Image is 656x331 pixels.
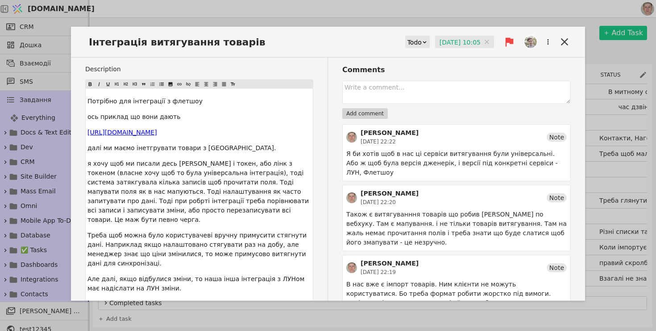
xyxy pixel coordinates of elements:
[87,232,309,267] span: Треба щоб можна було користувачеві вручну примусити стягнути дані. Наприклад якщо налаштовано стя...
[87,144,276,151] span: далі ми маємо інетгрувати товари з [GEOGRAPHIC_DATA].
[346,262,357,273] img: РS
[342,108,388,119] button: Add comment
[346,280,567,317] div: В нас вже є імпорт товарів. Ним клієнти не можуть користуватися. Бо треба формат робити жорстко п...
[87,98,203,105] span: Потрібно для інтеграції з флетшоу
[342,65,571,75] h3: Comments
[346,149,567,177] div: Я би хотів щоб в нас ці сервіси витягування були універсальні. Або ж щоб була версія дженерік, і ...
[407,36,422,49] div: Todo
[361,138,419,146] div: [DATE] 22:22
[87,129,157,136] span: [URL][DOMAIN_NAME]
[361,259,419,268] div: [PERSON_NAME]
[85,65,313,74] label: Description
[346,192,357,203] img: РS
[87,113,180,120] span: ось приклад що вони дають
[87,275,307,292] span: Але далі, якщо відбулися зміни, то наша інша інтеграція з ЛУНом має надіслати на ЛУН зміни.
[346,210,567,247] div: Також є витягуванння товарів що робив [PERSON_NAME] по вебхуку. Там є мапування. і не тільки това...
[547,263,567,272] div: Note
[361,198,419,206] div: [DATE] 22:20
[361,128,419,138] div: [PERSON_NAME]
[524,36,537,48] img: Ad
[346,132,357,143] img: РS
[547,193,567,202] div: Note
[87,160,311,223] span: я хочу щоб ми писали десь [PERSON_NAME] і токен, або лінк з токеном (власне хочу щоб то була унів...
[484,37,490,46] span: Clear
[361,268,419,276] div: [DATE] 22:19
[85,35,274,49] span: Інтеграція витягування товарів
[547,133,567,142] div: Note
[484,39,490,45] svg: close
[361,189,419,198] div: [PERSON_NAME]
